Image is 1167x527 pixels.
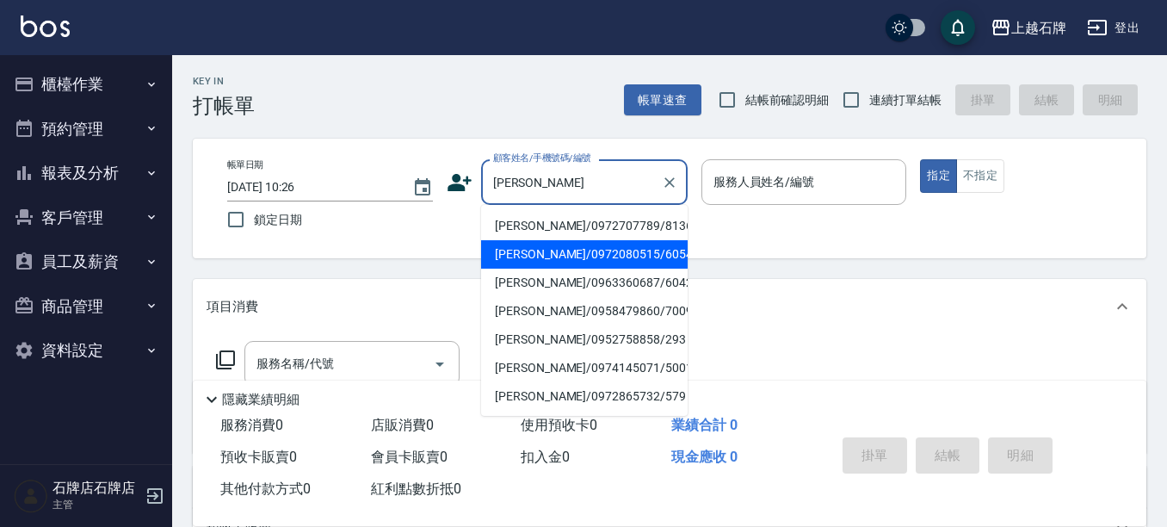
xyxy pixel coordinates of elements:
button: 客戶管理 [7,195,165,240]
button: Choose date, selected date is 2025-08-12 [402,167,443,208]
button: 報表及分析 [7,151,165,195]
li: [PERSON_NAME]/0952758858/293 [481,325,688,354]
h5: 石牌店石牌店 [52,480,140,497]
li: [PERSON_NAME]/0972080515/60549 [481,240,688,269]
span: 其他付款方式 0 [220,480,311,497]
img: Logo [21,15,70,37]
input: YYYY/MM/DD hh:mm [227,173,395,201]
button: 商品管理 [7,284,165,329]
li: [PERSON_NAME]/0982661979/325 [481,411,688,439]
span: 店販消費 0 [371,417,434,433]
button: save [941,10,975,45]
button: Clear [658,170,682,195]
span: 結帳前確認明細 [745,91,830,109]
span: 扣入金 0 [521,449,570,465]
li: [PERSON_NAME]/0974145071/500161 [481,354,688,382]
span: 會員卡販賣 0 [371,449,448,465]
h2: Key In [193,76,255,87]
div: 項目消費 [193,279,1146,334]
span: 預收卡販賣 0 [220,449,297,465]
span: 鎖定日期 [254,211,302,229]
li: [PERSON_NAME]/0972865732/579 [481,382,688,411]
label: 顧客姓名/手機號碼/編號 [493,152,591,164]
p: 隱藏業績明細 [222,391,299,409]
button: 不指定 [956,159,1004,193]
button: 預約管理 [7,107,165,152]
span: 服務消費 0 [220,417,283,433]
span: 使用預收卡 0 [521,417,597,433]
li: [PERSON_NAME]/0963360687/60421 [481,269,688,297]
button: 資料設定 [7,328,165,373]
span: 現金應收 0 [671,449,738,465]
p: 項目消費 [207,298,258,316]
button: 櫃檯作業 [7,62,165,107]
button: Open [426,350,454,378]
button: 員工及薪資 [7,239,165,284]
p: 主管 [52,497,140,512]
div: 上越石牌 [1011,17,1066,39]
button: 登出 [1080,12,1146,44]
img: Person [14,479,48,513]
button: 上越石牌 [984,10,1073,46]
label: 帳單日期 [227,158,263,171]
button: 指定 [920,159,957,193]
li: [PERSON_NAME]/0972707789/8136 [481,212,688,240]
span: 紅利點數折抵 0 [371,480,461,497]
span: 連續打單結帳 [869,91,942,109]
li: [PERSON_NAME]/0958479860/70098 [481,297,688,325]
button: 帳單速查 [624,84,701,116]
span: 業績合計 0 [671,417,738,433]
h3: 打帳單 [193,94,255,118]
